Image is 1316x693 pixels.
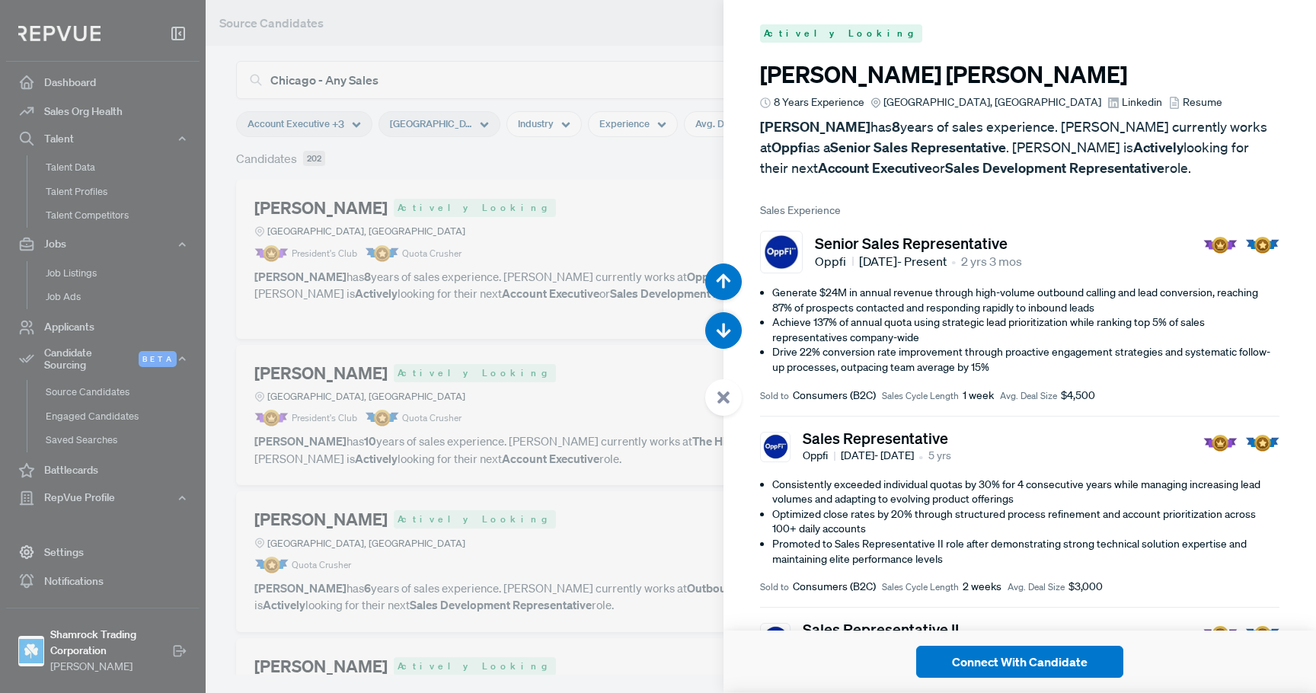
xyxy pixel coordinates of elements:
[774,94,864,110] span: 8 Years Experience
[1168,94,1222,110] a: Resume
[1203,626,1238,643] img: President Badge
[760,61,1279,88] h3: [PERSON_NAME] [PERSON_NAME]
[760,117,1279,178] p: has years of sales experience. [PERSON_NAME] currently works at as a . [PERSON_NAME] is looking f...
[763,626,788,651] img: OppFi
[1068,579,1103,595] span: $3,000
[760,580,789,594] span: Sold to
[803,620,959,638] h5: Sales Representative II
[963,579,1001,595] span: 2 weeks
[1122,94,1162,110] span: Linkedin
[1000,389,1057,403] span: Avg. Deal Size
[1245,626,1279,643] img: Quota Badge
[1008,580,1065,594] span: Avg. Deal Size
[1245,435,1279,452] img: Quota Badge
[892,118,900,136] strong: 8
[793,388,876,404] span: Consumers (B2C)
[1061,388,1095,404] span: $4,500
[883,94,1101,110] span: [GEOGRAPHIC_DATA], [GEOGRAPHIC_DATA]
[928,448,951,464] span: 5 yrs
[1203,435,1238,452] img: President Badge
[882,389,959,403] span: Sales Cycle Length
[803,429,950,447] h5: Sales Representative
[818,159,932,177] strong: Account Executive
[772,477,1279,507] li: Consistently exceeded individual quotas by 30% for 4 consecutive years while managing increasing ...
[760,389,789,403] span: Sold to
[859,252,947,270] span: [DATE] - Present
[772,345,1279,375] li: Drive 22% conversion rate improvement through proactive engagement strategies and systematic foll...
[916,646,1123,678] button: Connect With Candidate
[764,235,799,270] img: OppFi
[951,252,956,270] article: •
[1133,139,1183,156] strong: Actively
[918,447,923,465] article: •
[1203,237,1238,254] img: President Badge
[963,388,994,404] span: 1 week
[1183,94,1222,110] span: Resume
[763,434,788,459] img: OppFi
[815,234,1021,252] h5: Senior Sales Representative
[841,448,914,464] span: [DATE] - [DATE]
[1107,94,1162,110] a: Linkedin
[760,24,922,43] span: Actively Looking
[771,139,807,156] strong: Oppfi
[772,315,1279,345] li: Achieve 137% of annual quota using strategic lead prioritization while ranking top 5% of sales re...
[803,448,835,464] span: Oppfi
[1245,237,1279,254] img: Quota Badge
[961,252,1022,270] span: 2 yrs 3 mos
[772,507,1279,537] li: Optimized close rates by 20% through structured process refinement and account prioritization acr...
[882,580,959,594] span: Sales Cycle Length
[772,286,1279,315] li: Generate $24M in annual revenue through high-volume outbound calling and lead conversion, reachin...
[830,139,1006,156] strong: Senior Sales Representative
[945,159,1164,177] strong: Sales Development Representative
[815,252,854,270] span: Oppfi
[772,537,1279,567] li: Promoted to Sales Representative II role after demonstrating strong technical solution expertise ...
[760,118,870,136] strong: [PERSON_NAME]
[793,579,876,595] span: Consumers (B2C)
[760,203,1279,219] span: Sales Experience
